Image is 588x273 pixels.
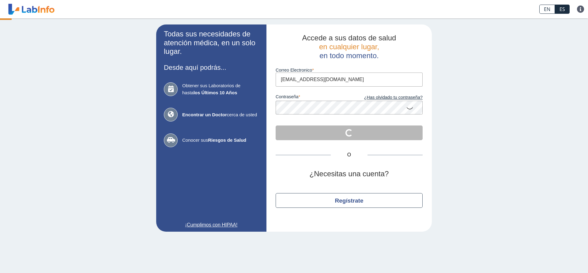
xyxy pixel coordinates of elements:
a: ES [555,5,570,14]
b: los Últimos 10 Años [194,90,237,95]
a: EN [539,5,555,14]
h3: Desde aquí podrás... [164,64,259,71]
button: Regístrate [276,193,423,208]
h2: Todas sus necesidades de atención médica, en un solo lugar. [164,30,259,56]
span: cerca de usted [182,111,259,118]
span: O [331,151,367,159]
span: Accede a sus datos de salud [302,34,396,42]
span: en cualquier lugar, [319,43,379,51]
h2: ¿Necesitas una cuenta? [276,170,423,178]
label: contraseña [276,94,349,101]
a: ¿Has olvidado tu contraseña? [349,94,423,101]
span: en todo momento. [319,51,379,60]
a: ¡Cumplimos con HIPAA! [164,221,259,229]
span: Obtener sus Laboratorios de hasta [182,82,259,96]
b: Riesgos de Salud [208,137,246,143]
span: Conocer sus [182,137,259,144]
label: Correo Electronico [276,68,423,73]
iframe: Help widget launcher [533,249,581,266]
b: Encontrar un Doctor [182,112,227,117]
